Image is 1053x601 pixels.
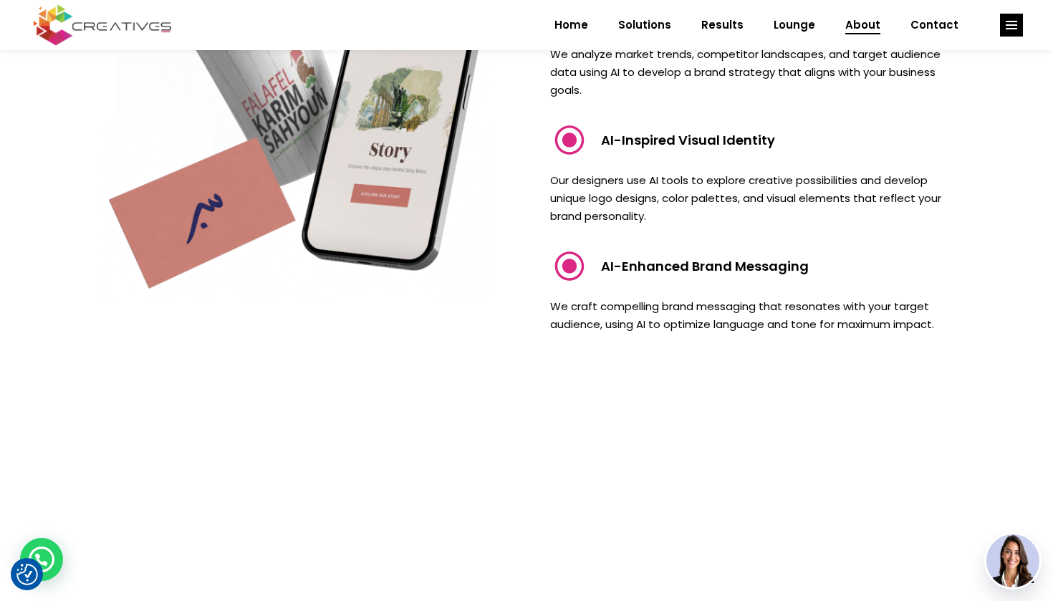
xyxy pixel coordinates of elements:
img: Revisit consent button [16,564,38,585]
p: Our designers use AI tools to explore creative possibilities and develop unique logo designs, col... [550,171,957,225]
a: Lounge [759,6,830,44]
span: AI-Inspired Visual Identity [589,120,775,159]
img: agent [986,534,1039,587]
p: We craft compelling brand messaging that resonates with your target audience, using AI to optimiz... [550,297,957,333]
p: We analyze market trends, competitor landscapes, and target audience data using AI to develop a b... [550,45,957,99]
a: link [1000,14,1023,37]
span: Home [554,6,588,44]
button: Consent Preferences [16,564,38,585]
span: Results [701,6,744,44]
a: Home [539,6,603,44]
a: About [830,6,895,44]
span: Contact [910,6,958,44]
a: Solutions [603,6,686,44]
a: Contact [895,6,973,44]
span: About [845,6,880,44]
span: Solutions [618,6,671,44]
img: Creatives [30,3,175,47]
span: AI-Enhanced Brand Messaging [589,246,809,285]
span: Lounge [774,6,815,44]
a: Results [686,6,759,44]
